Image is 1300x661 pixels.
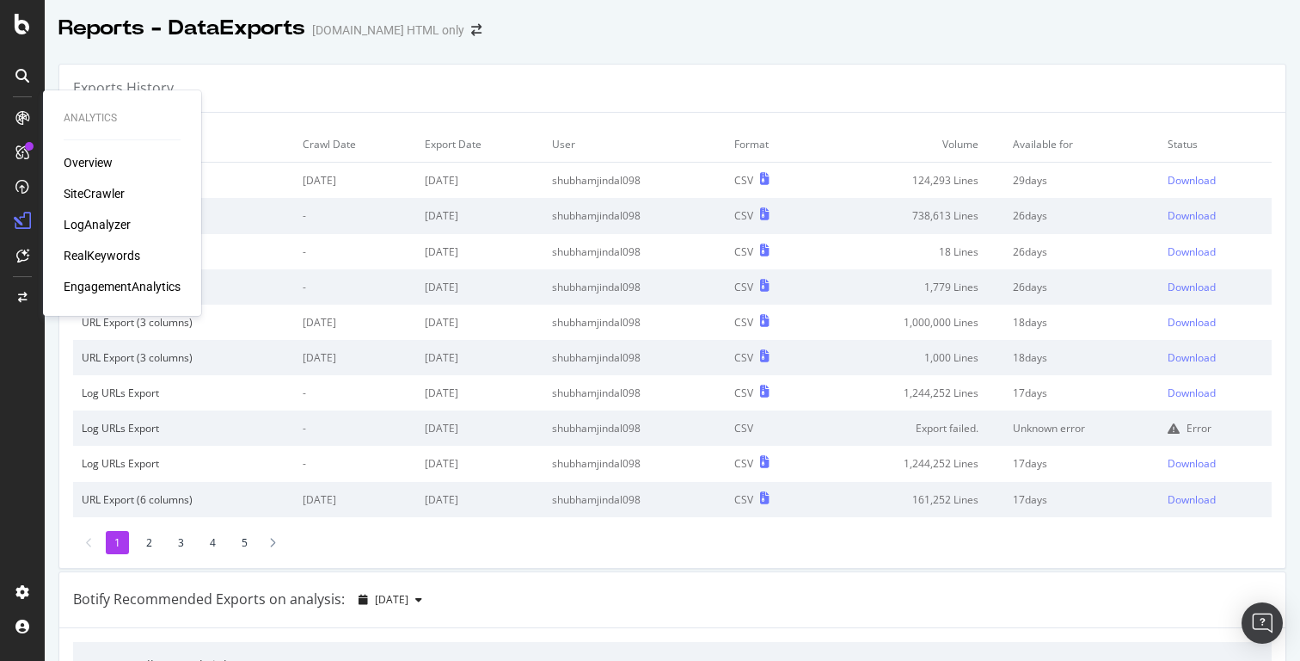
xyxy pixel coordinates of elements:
td: 18 days [1004,340,1158,375]
td: 124,293 Lines [816,163,1004,199]
button: [DATE] [352,586,429,614]
div: CSV [734,386,753,400]
div: CSV [734,280,753,294]
li: 1 [106,531,129,554]
div: Exports History [73,78,174,98]
td: Volume [816,127,1004,163]
div: Analytics [64,111,181,126]
td: [DATE] [416,234,543,269]
td: [DATE] [416,482,543,517]
td: Status [1159,127,1272,163]
td: [DATE] [294,340,415,375]
div: CSV [734,350,753,365]
div: Download [1168,173,1216,188]
td: shubhamjindal098 [543,269,726,305]
div: Log URLs Export [82,421,285,436]
a: SiteCrawler [64,185,125,202]
div: CSV [734,456,753,471]
div: URL Export (3 columns) [82,315,285,330]
div: arrow-right-arrow-left [471,24,481,36]
div: Reports - DataExports [58,14,305,43]
td: [DATE] [416,446,543,481]
td: 738,613 Lines [816,198,1004,233]
td: [DATE] [294,163,415,199]
td: 1,244,252 Lines [816,446,1004,481]
a: Download [1168,315,1263,330]
td: - [294,375,415,411]
td: shubhamjindal098 [543,305,726,340]
div: LogAnalyzer [64,216,131,233]
td: [DATE] [416,340,543,375]
td: Available for [1004,127,1158,163]
td: shubhamjindal098 [543,163,726,199]
td: Unknown error [1004,411,1158,446]
td: 1,779 Lines [816,269,1004,305]
td: 1,244,252 Lines [816,375,1004,411]
li: 2 [138,531,161,554]
td: - [294,234,415,269]
td: [DATE] [416,269,543,305]
div: Log URLs Export [82,386,285,400]
div: Download [1168,280,1216,294]
div: Download [1168,386,1216,400]
div: [DOMAIN_NAME] HTML only [312,22,464,39]
div: CSV [734,244,753,259]
li: 3 [169,531,193,554]
td: shubhamjindal098 [543,482,726,517]
div: Botify Recommended Exports on analysis: [73,590,345,609]
a: Download [1168,208,1263,223]
td: [DATE] [416,305,543,340]
div: Open Intercom Messenger [1242,602,1283,644]
td: [DATE] [416,411,543,446]
td: 26 days [1004,198,1158,233]
td: shubhamjindal098 [543,234,726,269]
td: 17 days [1004,375,1158,411]
td: 17 days [1004,482,1158,517]
a: RealKeywords [64,247,140,264]
a: Download [1168,386,1263,400]
td: [DATE] [416,198,543,233]
div: Error [1187,421,1211,436]
td: 17 days [1004,446,1158,481]
td: shubhamjindal098 [543,340,726,375]
div: Download [1168,315,1216,330]
div: Download [1168,492,1216,507]
a: Overview [64,154,113,171]
div: Log URLs Export [82,456,285,471]
div: CSV [734,208,753,223]
td: [DATE] [416,163,543,199]
td: 1,000,000 Lines [816,305,1004,340]
td: [DATE] [294,482,415,517]
a: Download [1168,350,1263,365]
td: 29 days [1004,163,1158,199]
li: 4 [201,531,224,554]
td: Export failed. [816,411,1004,446]
div: URL Export (3 columns) [82,350,285,365]
li: 5 [233,531,256,554]
div: Download [1168,456,1216,471]
div: CSV [734,173,753,188]
div: CSV [734,492,753,507]
a: Download [1168,492,1263,507]
td: 18 days [1004,305,1158,340]
td: shubhamjindal098 [543,446,726,481]
td: 18 Lines [816,234,1004,269]
div: Download [1168,244,1216,259]
td: User [543,127,726,163]
a: Download [1168,280,1263,294]
div: Download [1168,208,1216,223]
td: 26 days [1004,269,1158,305]
a: EngagementAnalytics [64,278,181,295]
span: 2025 Aug. 21st [375,592,408,607]
td: - [294,269,415,305]
td: [DATE] [416,375,543,411]
td: 161,252 Lines [816,482,1004,517]
td: shubhamjindal098 [543,198,726,233]
td: shubhamjindal098 [543,411,726,446]
td: - [294,198,415,233]
td: shubhamjindal098 [543,375,726,411]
